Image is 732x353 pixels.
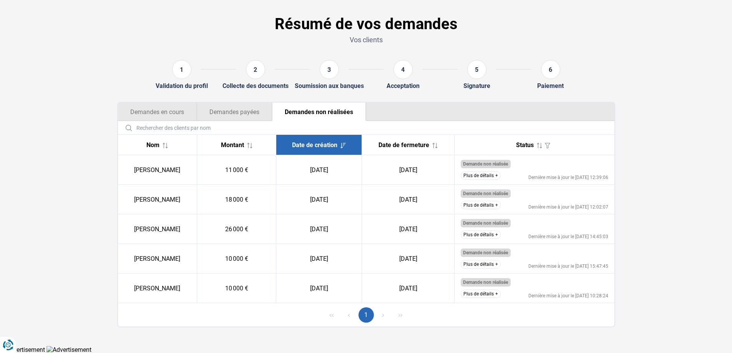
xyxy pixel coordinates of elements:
[528,293,608,298] div: Dernière mise à jour le [DATE] 10:28:24
[156,82,208,89] div: Validation du profil
[197,103,272,121] button: Demandes payées
[393,307,408,323] button: Last Page
[118,273,197,303] td: [PERSON_NAME]
[118,244,197,273] td: [PERSON_NAME]
[341,307,357,323] button: Previous Page
[320,60,339,79] div: 3
[118,185,197,214] td: [PERSON_NAME]
[393,60,413,79] div: 4
[467,60,486,79] div: 5
[292,141,337,149] span: Date de création
[362,214,455,244] td: [DATE]
[295,82,364,89] div: Soumission aux banques
[461,171,501,180] button: Plus de détails
[276,185,362,214] td: [DATE]
[246,60,265,79] div: 2
[359,307,374,323] button: Page 1
[276,244,362,273] td: [DATE]
[117,15,615,33] h1: Résumé de vos demandes
[463,161,508,167] span: Demande non réalisée
[461,260,501,268] button: Plus de détails
[528,205,608,209] div: Dernière mise à jour le [DATE] 12:02:07
[222,82,289,89] div: Collecte des documents
[463,280,508,285] span: Demande non réalisée
[463,82,490,89] div: Signature
[197,155,276,185] td: 11 000 €
[197,273,276,303] td: 10 000 €
[461,230,501,239] button: Plus de détails
[375,307,391,323] button: Next Page
[541,60,560,79] div: 6
[118,103,197,121] button: Demandes en cours
[221,141,244,149] span: Montant
[276,273,362,303] td: [DATE]
[378,141,429,149] span: Date de fermeture
[387,82,420,89] div: Acceptation
[272,103,366,121] button: Demandes non réalisées
[172,60,191,79] div: 1
[461,290,501,298] button: Plus de détails
[463,191,508,196] span: Demande non réalisée
[197,214,276,244] td: 26 000 €
[324,307,339,323] button: First Page
[121,121,611,134] input: Rechercher des clients par nom
[463,220,508,226] span: Demande non réalisée
[146,141,159,149] span: Nom
[528,175,608,180] div: Dernière mise à jour le [DATE] 12:39:06
[197,185,276,214] td: 18 000 €
[516,141,534,149] span: Status
[197,244,276,273] td: 10 000 €
[528,264,608,268] div: Dernière mise à jour le [DATE] 15:47:45
[362,185,455,214] td: [DATE]
[461,201,501,209] button: Plus de détails
[362,155,455,185] td: [DATE]
[528,234,608,239] div: Dernière mise à jour le [DATE] 14:45:03
[276,155,362,185] td: [DATE]
[537,82,564,89] div: Paiement
[276,214,362,244] td: [DATE]
[362,273,455,303] td: [DATE]
[117,35,615,45] p: Vos clients
[362,244,455,273] td: [DATE]
[463,250,508,255] span: Demande non réalisée
[118,155,197,185] td: [PERSON_NAME]
[118,214,197,244] td: [PERSON_NAME]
